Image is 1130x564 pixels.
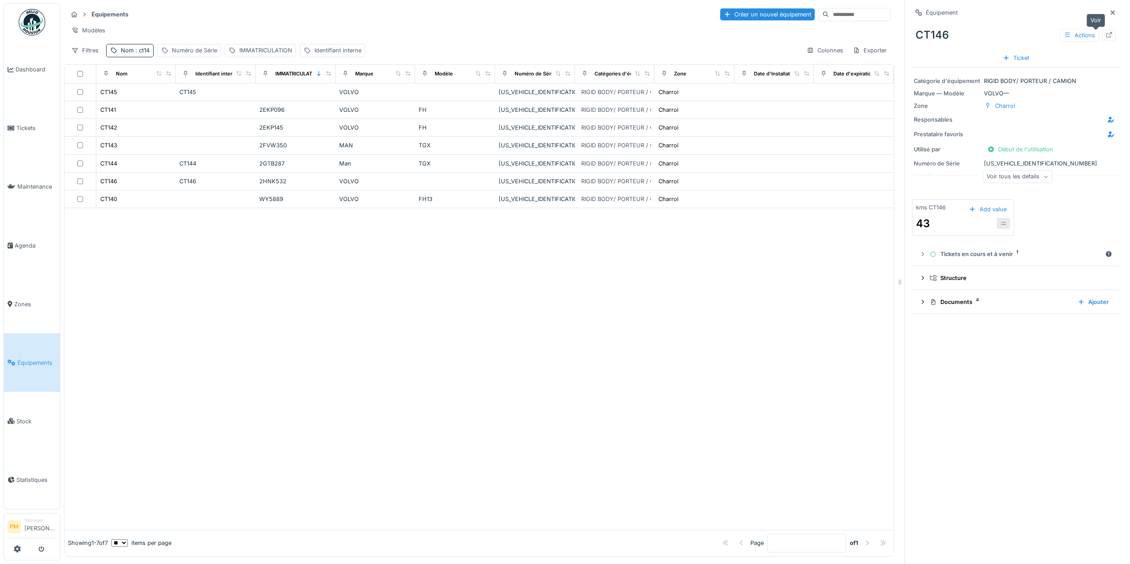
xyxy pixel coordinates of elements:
[259,177,332,185] div: 2HNK532
[912,24,1119,47] div: CT146
[581,141,674,150] div: RIGID BODY/ PORTEUR / CAMION
[1086,14,1105,27] div: Voir
[259,123,332,132] div: 2EKP145
[15,241,56,250] span: Agenda
[750,539,764,547] div: Page
[914,77,980,85] div: Catégorie d'équipement
[914,77,1118,85] div: RIGID BODY/ PORTEUR / CAMION
[116,70,127,78] div: Nom
[419,141,492,150] div: TGX
[833,70,875,78] div: Date d'expiration
[995,102,1015,110] div: Charroi
[67,24,109,37] div: Modèles
[499,195,571,203] div: [US_VEHICLE_IDENTIFICATION_NUMBER]
[930,274,1109,282] div: Structure
[916,294,1116,310] summary: Documents4Ajouter
[999,52,1033,64] div: Ticket
[720,8,815,20] div: Créer un nouvel équipement
[916,203,946,212] div: kms CT146
[4,450,60,509] a: Statistiques
[499,88,571,96] div: [US_VEHICLE_IDENTIFICATION_NUMBER]
[314,46,361,55] div: Identifiant interne
[4,333,60,392] a: Équipements
[4,216,60,275] a: Agenda
[4,99,60,158] a: Tickets
[68,539,108,547] div: Showing 1 - 7 of 7
[179,88,252,96] div: CT145
[195,70,238,78] div: Identifiant interne
[499,159,571,168] div: [US_VEHICLE_IDENTIFICATION_NUMBER]
[4,275,60,333] a: Zones
[674,70,686,78] div: Zone
[849,44,891,57] div: Exporter
[499,177,571,185] div: [US_VEHICLE_IDENTIFICATION_NUMBER]
[419,159,492,168] div: TGX
[8,520,21,533] li: PM
[1060,29,1099,42] div: Actions
[658,159,678,168] div: Charroi
[658,141,678,150] div: Charroi
[515,70,555,78] div: Numéro de Série
[658,195,678,203] div: Charroi
[134,47,150,54] span: : ct14
[4,158,60,216] a: Maintenance
[419,106,492,114] div: FH
[100,123,117,132] div: CT142
[658,88,678,96] div: Charroi
[581,177,674,185] div: RIGID BODY/ PORTEUR / CAMION
[581,195,674,203] div: RIGID BODY/ PORTEUR / CAMION
[339,106,412,114] div: VOLVO
[499,123,571,132] div: [US_VEHICLE_IDENTIFICATION_NUMBER]
[339,141,412,150] div: MAN
[67,44,103,57] div: Filtres
[100,141,117,150] div: CT143
[914,145,980,154] div: Utilisé par
[658,106,678,114] div: Charroi
[275,70,321,78] div: IMMATRICULATION
[581,159,674,168] div: RIGID BODY/ PORTEUR / CAMION
[179,177,252,185] div: CT146
[914,89,1118,98] div: VOLVO —
[914,159,980,168] div: Numéro de Série
[914,102,980,110] div: Zone
[19,9,45,35] img: Badge_color-CXgf-gQk.svg
[419,195,492,203] div: FH13
[914,130,980,138] div: Prestataire favoris
[16,417,56,426] span: Stock
[339,123,412,132] div: VOLVO
[355,70,373,78] div: Marque
[339,195,412,203] div: VOLVO
[581,106,674,114] div: RIGID BODY/ PORTEUR / CAMION
[16,476,56,484] span: Statistiques
[419,123,492,132] div: FH
[239,46,292,55] div: IMMATRICULATION
[111,539,171,547] div: items per page
[916,246,1116,263] summary: Tickets en cours et à venir1
[850,539,858,547] strong: of 1
[983,170,1052,183] div: Voir tous les détails
[916,216,930,232] div: 43
[4,40,60,99] a: Dashboard
[658,177,678,185] div: Charroi
[984,143,1057,155] div: Début de l'utilisation
[581,123,674,132] div: RIGID BODY/ PORTEUR / CAMION
[581,88,674,96] div: RIGID BODY/ PORTEUR / CAMION
[100,195,117,203] div: CT140
[499,106,571,114] div: [US_VEHICLE_IDENTIFICATION_NUMBER]
[100,106,116,114] div: CT141
[100,159,117,168] div: CT144
[88,10,132,19] strong: Équipements
[914,115,980,124] div: Responsables
[24,517,56,536] li: [PERSON_NAME]
[339,177,412,185] div: VOLVO
[259,195,332,203] div: WY5889
[658,123,678,132] div: Charroi
[916,270,1116,286] summary: Structure
[121,46,150,55] div: Nom
[14,300,56,308] span: Zones
[499,141,571,150] div: [US_VEHICLE_IDENTIFICATION_NUMBER]
[259,159,332,168] div: 2GTB287
[100,88,117,96] div: CT145
[926,8,958,17] div: Équipement
[339,88,412,96] div: VOLVO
